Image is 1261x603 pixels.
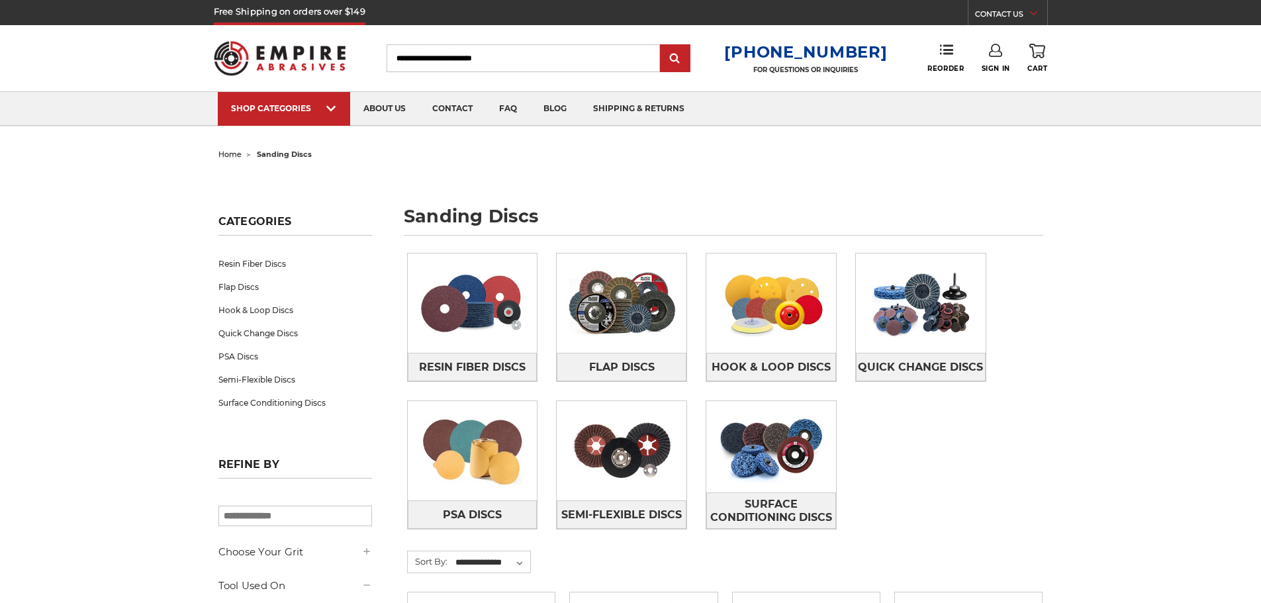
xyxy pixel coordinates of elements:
[557,353,686,381] a: Flap Discs
[580,92,698,126] a: shipping & returns
[530,92,580,126] a: blog
[1027,64,1047,73] span: Cart
[218,578,372,594] h5: Tool Used On
[724,42,887,62] a: [PHONE_NUMBER]
[557,405,686,496] img: Semi-Flexible Discs
[706,492,836,529] a: Surface Conditioning Discs
[218,322,372,345] a: Quick Change Discs
[443,504,502,526] span: PSA Discs
[589,356,655,379] span: Flap Discs
[419,92,486,126] a: contact
[419,356,526,379] span: Resin Fiber Discs
[218,299,372,322] a: Hook & Loop Discs
[257,150,312,159] span: sanding discs
[408,405,537,496] img: PSA Discs
[214,32,346,84] img: Empire Abrasives
[858,356,983,379] span: Quick Change Discs
[218,345,372,368] a: PSA Discs
[856,257,986,349] img: Quick Change Discs
[218,368,372,391] a: Semi-Flexible Discs
[982,64,1010,73] span: Sign In
[218,215,372,236] h5: Categories
[706,257,836,349] img: Hook & Loop Discs
[218,275,372,299] a: Flap Discs
[557,257,686,349] img: Flap Discs
[561,504,682,526] span: Semi-Flexible Discs
[927,44,964,72] a: Reorder
[218,150,242,159] a: home
[408,500,537,529] a: PSA Discs
[856,353,986,381] a: Quick Change Discs
[453,553,530,573] select: Sort By:
[927,64,964,73] span: Reorder
[218,458,372,479] h5: Refine by
[350,92,419,126] a: about us
[218,252,372,275] a: Resin Fiber Discs
[218,391,372,414] a: Surface Conditioning Discs
[231,103,337,113] div: SHOP CATEGORIES
[408,257,537,349] img: Resin Fiber Discs
[408,353,537,381] a: Resin Fiber Discs
[1027,44,1047,73] a: Cart
[218,544,372,560] h5: Choose Your Grit
[404,207,1043,236] h1: sanding discs
[706,353,836,381] a: Hook & Loop Discs
[557,500,686,529] a: Semi-Flexible Discs
[712,356,831,379] span: Hook & Loop Discs
[662,46,688,72] input: Submit
[706,401,836,492] img: Surface Conditioning Discs
[408,551,447,571] label: Sort By:
[486,92,530,126] a: faq
[975,7,1047,25] a: CONTACT US
[724,66,887,74] p: FOR QUESTIONS OR INQUIRIES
